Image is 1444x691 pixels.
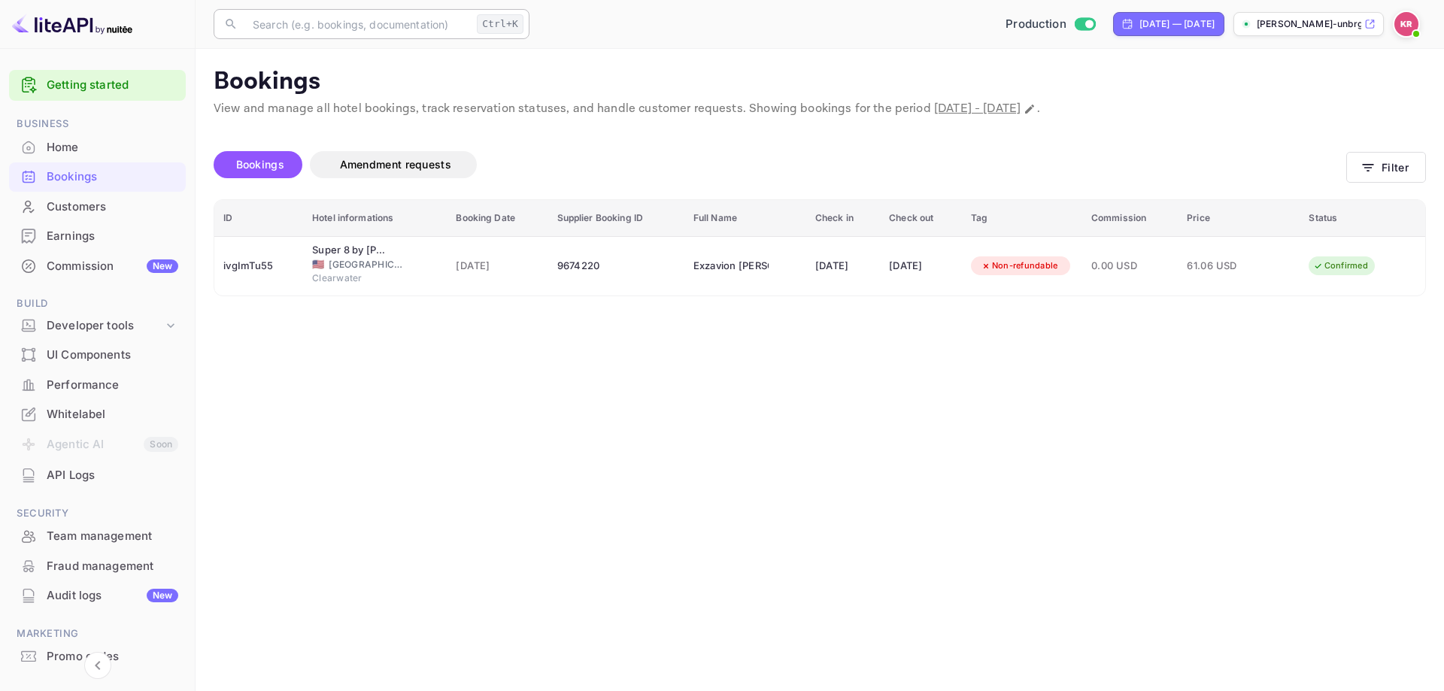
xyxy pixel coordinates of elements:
div: Home [9,133,186,162]
th: Hotel informations [303,200,447,237]
p: Bookings [214,67,1426,97]
div: Customers [9,192,186,222]
a: CommissionNew [9,252,186,280]
div: API Logs [9,461,186,490]
div: Commission [47,258,178,275]
div: Developer tools [9,313,186,339]
div: Whitelabel [9,400,186,429]
a: Team management [9,522,186,550]
div: Switch to Sandbox mode [1000,16,1101,33]
div: Getting started [9,70,186,101]
div: API Logs [47,467,178,484]
button: Filter [1346,152,1426,183]
div: Performance [9,371,186,400]
button: Change date range [1022,102,1037,117]
div: CommissionNew [9,252,186,281]
a: Earnings [9,222,186,250]
input: Search (e.g. bookings, documentation) [244,9,471,39]
div: Team management [9,522,186,551]
th: Check out [880,200,962,237]
div: Audit logsNew [9,581,186,611]
a: Performance [9,371,186,399]
div: [DATE] [815,254,871,278]
div: UI Components [47,347,178,364]
table: booking table [214,200,1425,295]
div: Earnings [47,228,178,245]
div: Ctrl+K [477,14,523,34]
th: Commission [1082,200,1178,237]
div: account-settings tabs [214,151,1346,178]
div: Promo codes [9,642,186,671]
div: Customers [47,199,178,216]
span: 61.06 USD [1187,258,1262,274]
th: Status [1300,200,1425,237]
div: New [147,589,178,602]
div: Audit logs [47,587,178,605]
span: Clearwater [312,271,387,285]
div: Bookings [9,162,186,192]
span: [DATE] - [DATE] [934,101,1021,117]
a: Bookings [9,162,186,190]
img: Kobus Roux [1394,12,1418,36]
div: Developer tools [47,317,163,335]
th: Full Name [684,200,806,237]
div: Team management [47,528,178,545]
div: [DATE] — [DATE] [1139,17,1215,31]
a: Fraud management [9,552,186,580]
span: 0.00 USD [1091,258,1169,274]
th: Tag [962,200,1082,237]
div: Earnings [9,222,186,251]
div: New [147,259,178,273]
span: [DATE] [456,258,538,274]
a: API Logs [9,461,186,489]
th: ID [214,200,303,237]
div: [DATE] [889,254,953,278]
div: Whitelabel [47,406,178,423]
a: Promo codes [9,642,186,670]
div: Super 8 by Wyndham Clearwater/St. Petersburg Airport [312,243,387,258]
div: Bookings [47,168,178,186]
th: Supplier Booking ID [548,200,684,237]
div: Home [47,139,178,156]
th: Booking Date [447,200,548,237]
a: Customers [9,192,186,220]
div: Fraud management [47,558,178,575]
div: Promo codes [47,648,178,665]
span: Business [9,116,186,132]
div: UI Components [9,341,186,370]
p: [PERSON_NAME]-unbrg.[PERSON_NAME]... [1257,17,1361,31]
div: Exzavion Willingham [693,254,769,278]
th: Price [1178,200,1300,237]
a: Whitelabel [9,400,186,428]
p: View and manage all hotel bookings, track reservation statuses, and handle customer requests. Sho... [214,100,1426,118]
a: UI Components [9,341,186,368]
div: Confirmed [1303,256,1378,275]
div: ivgImTu55 [223,254,294,278]
span: Bookings [236,158,284,171]
div: Non-refundable [971,256,1068,275]
a: Home [9,133,186,161]
img: LiteAPI logo [12,12,132,36]
a: Getting started [47,77,178,94]
span: Amendment requests [340,158,451,171]
span: United States of America [312,259,324,269]
span: [GEOGRAPHIC_DATA] [329,258,404,271]
span: Marketing [9,626,186,642]
div: Performance [47,377,178,394]
span: Security [9,505,186,522]
th: Check in [806,200,880,237]
div: 9674220 [557,254,675,278]
span: Build [9,295,186,312]
span: Production [1006,16,1066,33]
a: Audit logsNew [9,581,186,609]
button: Collapse navigation [84,652,111,679]
div: Fraud management [9,552,186,581]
